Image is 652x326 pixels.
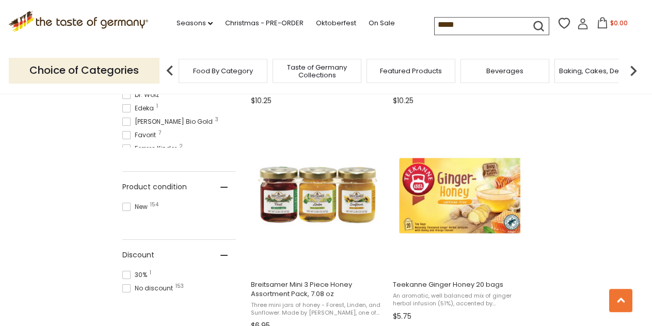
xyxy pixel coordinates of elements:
span: [PERSON_NAME] Bio Gold [122,117,216,126]
span: 1 [156,104,158,109]
span: $10.25 [251,95,272,106]
a: Oktoberfest [316,18,356,29]
a: Baking, Cakes, Desserts [559,67,639,75]
span: Ferrero Kinder [122,144,180,153]
a: Taste of Germany Collections [276,63,358,79]
span: Dr. Wolz [122,90,162,100]
span: New [122,202,151,211]
span: 1 [162,90,163,95]
span: Edeka [122,104,157,113]
span: 154 [150,202,158,207]
a: Christmas - PRE-ORDER [225,18,304,29]
span: Three mini jars of honey - Forest, Linden, and Sunflower. Made by [PERSON_NAME], one of Germany's... [251,301,385,317]
img: Teekanne Ginger Honey [391,126,528,263]
a: Seasons [177,18,213,29]
span: Breitsamer Mini 3 Piece Honey Assortment Pack, 7.08 oz [251,280,385,299]
span: 153 [176,284,184,289]
img: Breitsamer Mini 3 Piece Honey Assortment Pack [249,126,386,263]
a: Teekanne Ginger Honey 20 bags [391,118,528,325]
span: $10.25 [393,95,414,106]
p: Choice of Categories [9,58,160,83]
span: 2 [179,144,183,149]
span: Discount [122,250,154,260]
span: No discount [122,284,176,293]
span: Teekanne Ginger Honey 20 bags [393,280,527,289]
a: On Sale [369,18,395,29]
span: 7 [158,131,161,136]
span: $0.00 [610,19,628,27]
span: Product condition [122,182,187,192]
span: 30% [122,270,150,280]
span: 3 [215,117,218,122]
img: previous arrow [160,60,180,81]
span: An aromatic, well balanced mix of ginger herbal infusion (51%), accented by lemongrass (25%) lemo... [393,292,527,308]
a: Featured Products [380,67,442,75]
a: Beverages [486,67,523,75]
span: $5.75 [393,311,411,322]
span: 1 [150,270,151,275]
button: $0.00 [591,17,634,32]
img: next arrow [623,60,644,81]
span: Favorit [122,131,159,140]
a: Food By Category [193,67,253,75]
